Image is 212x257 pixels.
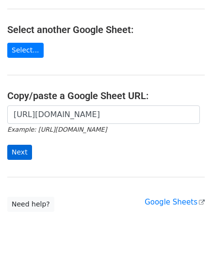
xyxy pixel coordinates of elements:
h4: Copy/paste a Google Sheet URL: [7,90,205,102]
small: Example: [URL][DOMAIN_NAME] [7,126,107,133]
h4: Select another Google Sheet: [7,24,205,35]
a: Select... [7,43,44,58]
input: Next [7,145,32,160]
a: Google Sheets [145,198,205,206]
a: Need help? [7,197,54,212]
input: Paste your Google Sheet URL here [7,105,200,124]
iframe: Chat Widget [163,210,212,257]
